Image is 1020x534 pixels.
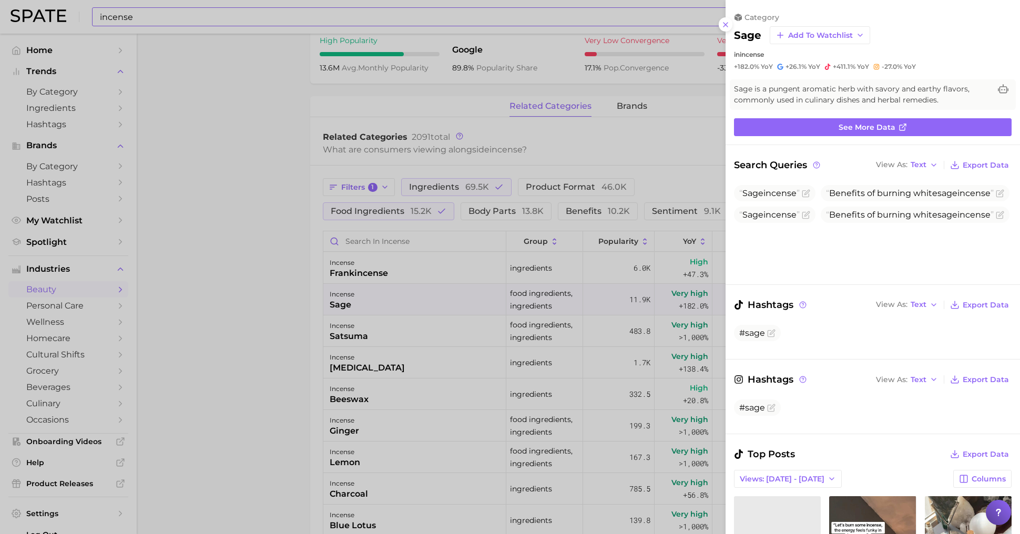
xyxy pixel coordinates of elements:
[996,189,1004,198] button: Flag as miscategorized or irrelevant
[882,63,902,70] span: -27.0%
[739,188,800,198] span: incense
[734,29,761,42] h2: sage
[839,123,895,132] span: See more data
[876,162,907,168] span: View As
[767,404,776,412] button: Flag as miscategorized or irrelevant
[911,302,926,307] span: Text
[947,372,1012,387] button: Export Data
[911,162,926,168] span: Text
[947,297,1012,312] button: Export Data
[734,118,1012,136] a: See more data
[953,470,1012,488] button: Columns
[739,210,800,220] span: incense
[937,210,957,220] span: sage
[826,188,994,198] span: Benefits of burning white incense
[873,298,941,312] button: View AsText
[734,50,1012,58] div: in
[740,50,764,58] span: incense
[911,377,926,383] span: Text
[947,158,1012,172] button: Export Data
[744,13,779,22] span: category
[770,26,870,44] button: Add to Watchlist
[767,329,776,337] button: Flag as miscategorized or irrelevant
[857,63,869,71] span: YoY
[876,377,907,383] span: View As
[734,447,795,461] span: Top Posts
[947,447,1012,461] button: Export Data
[873,373,941,386] button: View AsText
[734,372,808,387] span: Hashtags
[734,158,822,172] span: Search Queries
[742,188,763,198] span: Sage
[963,375,1009,384] span: Export Data
[734,470,842,488] button: Views: [DATE] - [DATE]
[963,301,1009,310] span: Export Data
[963,161,1009,170] span: Export Data
[802,189,810,198] button: Flag as miscategorized or irrelevant
[937,188,957,198] span: sage
[963,450,1009,459] span: Export Data
[873,158,941,172] button: View AsText
[739,328,765,338] span: #sage
[742,210,763,220] span: Sage
[761,63,773,71] span: YoY
[734,84,991,106] span: Sage is a pungent aromatic herb with savory and earthy flavors, commonly used in culinary dishes ...
[826,210,994,220] span: Benefits of burning white incense
[904,63,916,71] span: YoY
[739,403,765,413] span: #sage
[972,475,1006,484] span: Columns
[786,63,807,70] span: +26.1%
[788,31,853,40] span: Add to Watchlist
[808,63,820,71] span: YoY
[740,475,824,484] span: Views: [DATE] - [DATE]
[876,302,907,307] span: View As
[734,297,808,312] span: Hashtags
[802,211,810,219] button: Flag as miscategorized or irrelevant
[833,63,855,70] span: +411.1%
[734,63,759,70] span: +182.0%
[996,211,1004,219] button: Flag as miscategorized or irrelevant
